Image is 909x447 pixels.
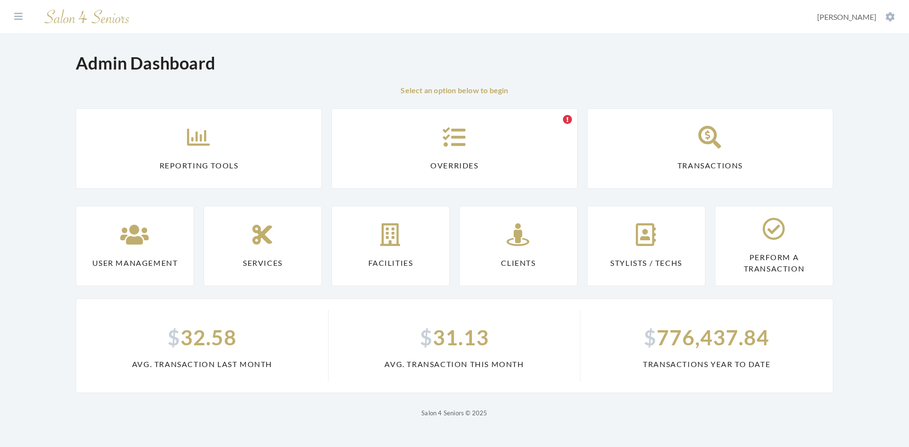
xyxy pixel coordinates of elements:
[592,322,821,353] span: 776,437.84
[331,108,578,189] a: Overrides
[76,108,322,189] a: Reporting Tools
[76,407,833,419] p: Salon 4 Seniors © 2025
[340,322,569,353] span: 31.13
[587,108,833,189] a: Transactions
[817,12,876,21] span: [PERSON_NAME]
[40,6,134,28] img: Salon 4 Seniors
[204,206,322,286] a: Services
[814,12,898,22] button: [PERSON_NAME]
[715,206,833,286] a: Perform a Transaction
[76,206,194,286] a: User Management
[340,359,569,370] span: Avg. Transaction This Month
[88,359,317,370] span: Avg. Transaction Last Month
[592,359,821,370] span: Transactions Year To Date
[76,53,215,73] h1: Admin Dashboard
[88,322,317,353] span: 32.58
[459,206,578,286] a: Clients
[76,85,833,96] p: Select an option below to begin
[331,206,450,286] a: Facilities
[587,206,705,286] a: Stylists / Techs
